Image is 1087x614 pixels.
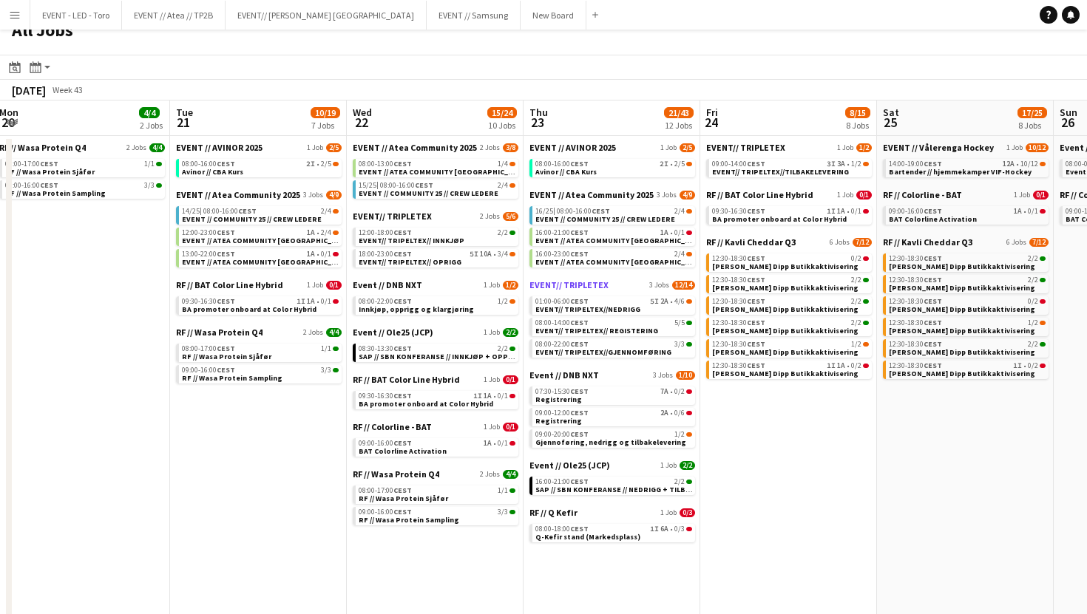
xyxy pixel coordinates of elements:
span: 1/1 [144,160,155,168]
span: EVENT// TRIPELTEX// INNKJØP [359,236,464,245]
button: EVENT // Samsung [427,1,521,30]
a: EVENT // Vålerenga Hockey1 Job10/12 [883,142,1049,153]
span: 1I [827,208,836,215]
a: 08:00-13:00CEST1/4EVENT // ATEA COMMUNITY [GEOGRAPHIC_DATA] // EVENT CREW [359,159,515,176]
span: CEST [747,275,765,284]
span: 12:30-18:30 [712,255,765,262]
span: 3A [837,160,845,168]
span: 3 Jobs [649,281,669,290]
div: • [535,298,692,305]
span: 08:00-16:00 [380,182,433,189]
span: 1A [307,298,315,305]
button: EVENT// [PERSON_NAME] [GEOGRAPHIC_DATA] [226,1,427,30]
span: 5I [470,250,478,258]
a: 12:30-18:30CEST0/2[PERSON_NAME] Dipp Butikkaktivisering [889,296,1046,313]
a: EVENT// TRIPLETEX2 Jobs5/6 [353,211,518,222]
span: 12:30-18:30 [889,341,942,348]
a: 08:00-17:00CEST1/1RF // Wasa Protein Sjåfør [5,159,162,176]
span: EVENT // COMMUNITY 25 // CREW LEDERE [535,214,675,224]
a: 14:00-19:00CEST12A•10/12Bartender // hjemmekamper VIF-Hockey [889,159,1046,176]
span: CEST [393,228,412,237]
span: Innkjøp, opprigg og klargjøring [359,304,474,314]
a: EVENT // AVINOR 20251 Job2/5 [176,142,342,153]
span: 16:00-21:00 [535,229,589,236]
span: CEST [217,344,235,353]
span: CEST [747,296,765,306]
div: RF // Wasa Protein Q42 Jobs4/408:00-17:00CEST1/1RF // Wasa Protein Sjåfør09:00-16:00CEST3/3RF // ... [176,327,342,386]
span: 1/1 [321,345,331,352]
div: EVENT// TRIPLETEX3 Jobs12/1401:00-06:00CEST5I2A•4/6EVENT// TRIPELTEX//NEDRIGG08:00-14:00CEST5/5EV... [529,279,695,369]
a: 13:00-22:00CEST1A•0/1EVENT // ATEA COMMUNITY [GEOGRAPHIC_DATA] // EVENT CREW [182,249,339,266]
span: EVENT // Atea Community 2025 [353,142,477,153]
a: 09:00-14:00CEST3I3A•1/2EVENT// TRIPELTEX//TILBAKELEVERING [712,159,869,176]
span: Kavli Cheddar Dipp Butikkaktivisering [889,304,1035,314]
span: EVENT // AVINOR 2025 [529,142,616,153]
span: 1A [307,250,315,258]
span: 10/12 [1020,160,1038,168]
span: 08:00-17:00 [182,345,235,352]
span: CEST [924,339,942,349]
a: RF // Kavli Cheddar Q36 Jobs7/12 [706,236,872,248]
span: 08:30-13:30 [359,345,412,352]
span: EVENT// TRIPLETEX [529,279,609,290]
span: EVENT// TRIPELTEX// REGISTERING [535,326,658,335]
span: 5I [650,298,659,305]
span: CEST [747,318,765,327]
a: EVENT// TRIPLETEX3 Jobs12/14 [529,279,695,290]
span: 1 Job [484,328,500,337]
span: 09:00-14:00 [712,160,765,168]
button: EVENT - LED - Toro [30,1,122,30]
span: 1 Job [1006,143,1023,152]
span: CEST [924,159,942,168]
span: 12:30-18:30 [889,276,942,284]
span: 12A [1003,160,1015,168]
button: EVENT // Atea // TP2B [122,1,226,30]
span: 4/6 [674,298,685,305]
a: Event // Ole25 (JCP)1 Job2/2 [353,327,518,338]
span: EVENT// TRIPELTEX// OPRIGG [359,257,461,267]
span: 1A [1014,208,1022,215]
span: 0/1 [1033,191,1049,199]
span: EVENT // ATEA COMMUNITY ÅLESUND // EVENT CREW [535,236,758,245]
span: CEST [217,159,235,168]
span: CEST [924,206,942,216]
a: RF // BAT Color Line Hybrid1 Job0/1 [706,189,872,200]
span: 2/4 [498,182,508,189]
div: • [712,208,869,215]
span: 1 Job [307,143,323,152]
span: Avinor // CBA Kurs [182,167,243,177]
a: 08:00-22:00CEST3/3EVENT// TRIPELTEX//GJENNOMFØRING [535,339,692,356]
span: 09:00-16:00 [5,182,58,189]
span: | [553,206,555,216]
span: 08:00-22:00 [359,298,412,305]
span: 2 Jobs [303,328,323,337]
span: CEST [747,339,765,349]
span: EVENT // COMMUNITY 25 // CREW LEDERE [182,214,322,224]
span: CEST [393,344,412,353]
span: 2/2 [498,345,508,352]
span: CEST [238,206,257,216]
span: 08:00-16:00 [182,160,235,168]
span: 2/2 [1028,255,1038,262]
a: 12:00-18:00CEST2/2EVENT// TRIPELTEX// INNKJØP [359,228,515,245]
a: EVENT// TRIPLETEX1 Job1/2 [706,142,872,153]
span: CEST [747,206,765,216]
span: 12/14 [672,281,695,290]
span: CEST [393,249,412,259]
span: | [376,180,379,190]
span: 18:00-23:00 [359,250,412,258]
a: 12:30-18:30CEST2/2[PERSON_NAME] Dipp Butikkaktivisering [712,275,869,292]
span: Kavli Cheddar Dipp Butikkaktivisering [889,262,1035,271]
span: 2/4 [674,250,685,258]
span: EVENT// TRIPLETEX [353,211,432,222]
span: RF // Wasa Protein Sjåfør [5,167,95,177]
div: • [182,229,339,236]
a: 14/25|08:00-16:00CEST2/4EVENT // COMMUNITY 25 // CREW LEDERE [182,206,339,223]
span: 0/1 [321,298,331,305]
span: Event // DNB NXT [353,279,422,290]
span: 2/2 [1028,276,1038,284]
span: 2 Jobs [126,143,146,152]
span: 2/4 [321,229,331,236]
span: 2/4 [321,208,331,215]
div: • [889,208,1046,215]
